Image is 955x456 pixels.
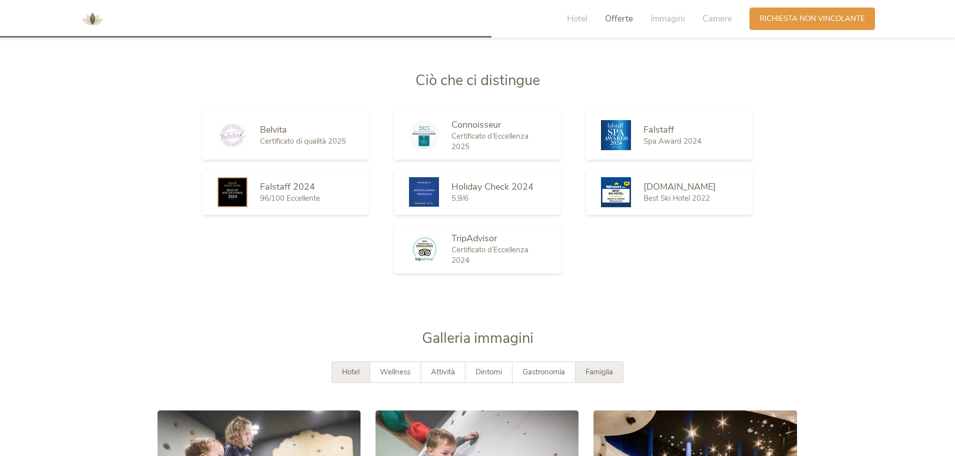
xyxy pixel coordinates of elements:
img: Falstaff [601,120,631,150]
span: TripAdvisor [451,232,497,244]
span: Gastronomia [522,367,565,377]
img: Falstaff 2024 [217,177,247,207]
span: Offerte [605,13,633,25]
span: Spa Award 2024 [643,136,701,146]
span: [DOMAIN_NAME] [643,181,716,193]
span: Falstaff 2024 [260,181,315,193]
img: Connoisseur [409,120,439,150]
span: Certificato d’Eccellenza 2025 [451,131,528,152]
span: Dintorni [475,367,502,377]
span: 96/100 Eccellente [260,193,320,203]
span: Camere [702,13,732,25]
span: Hotel [567,13,587,25]
span: Certificato di qualità 2025 [260,136,346,146]
span: Richiesta non vincolante [759,14,865,24]
img: AMONTI & LUNARIS Wellnessresort [77,4,107,34]
span: Belvita [260,124,287,136]
span: 5,9/6 [451,193,468,203]
span: Holiday Check 2024 [451,181,533,193]
img: TripAdvisor [409,235,439,263]
span: Galleria immagini [422,328,533,348]
span: Ciò che ci distingue [415,71,540,90]
span: Connoisseur [451,119,501,131]
img: Belvita [217,124,247,147]
span: Wellness [380,367,410,377]
img: Holiday Check 2024 [409,177,439,207]
span: Certificato d’Eccellenza 2024 [451,245,528,265]
img: Skiresort.de [601,177,631,207]
span: Attività [431,367,455,377]
span: Falstaff [643,124,674,136]
span: Hotel [342,367,359,377]
span: Immagini [650,13,685,25]
span: Best Ski Hotel 2022 [643,193,710,203]
span: Famiglia [585,367,613,377]
a: AMONTI & LUNARIS Wellnessresort [77,15,107,22]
